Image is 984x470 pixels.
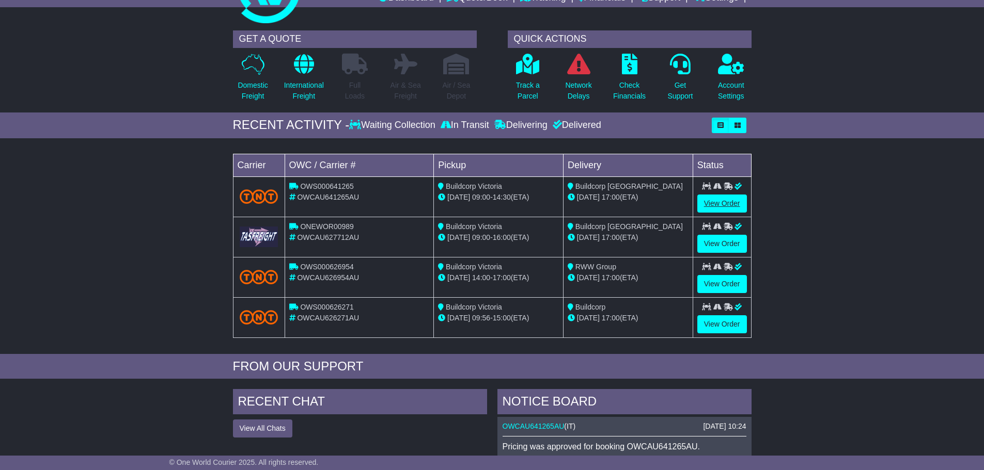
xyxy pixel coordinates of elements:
[703,422,746,431] div: [DATE] 10:24
[472,233,490,241] span: 09:00
[697,195,747,213] a: View Order
[550,120,601,131] div: Delivered
[602,314,620,322] span: 17:00
[493,193,511,201] span: 14:30
[697,235,747,253] a: View Order
[284,53,324,107] a: InternationalFreight
[284,80,324,102] p: International Freight
[503,442,746,451] p: Pricing was approved for booking OWCAU641265AU.
[443,80,471,102] p: Air / Sea Depot
[602,273,620,282] span: 17:00
[613,80,646,102] p: Check Financials
[233,154,285,176] td: Carrier
[697,275,747,293] a: View Order
[575,182,683,190] span: Buildcorp [GEOGRAPHIC_DATA]
[438,272,559,283] div: - (ETA)
[577,193,600,201] span: [DATE]
[240,226,278,247] img: GetCarrierServiceLogo
[300,263,354,271] span: OWS000626954
[565,53,592,107] a: NetworkDelays
[240,270,278,284] img: TNT_Domestic.png
[693,154,751,176] td: Status
[613,53,646,107] a: CheckFinancials
[238,80,268,102] p: Domestic Freight
[493,233,511,241] span: 16:00
[438,192,559,203] div: - (ETA)
[233,359,752,374] div: FROM OUR SUPPORT
[472,193,490,201] span: 09:00
[233,30,477,48] div: GET A QUOTE
[577,273,600,282] span: [DATE]
[240,189,278,203] img: TNT_Domestic.png
[577,233,600,241] span: [DATE]
[602,233,620,241] span: 17:00
[300,222,353,231] span: ONEWOR00989
[297,233,359,241] span: OWCAU627712AU
[718,80,744,102] p: Account Settings
[577,314,600,322] span: [DATE]
[285,154,434,176] td: OWC / Carrier #
[568,232,689,243] div: (ETA)
[438,120,492,131] div: In Transit
[447,233,470,241] span: [DATE]
[667,80,693,102] p: Get Support
[237,53,268,107] a: DomesticFreight
[447,193,470,201] span: [DATE]
[563,154,693,176] td: Delivery
[472,273,490,282] span: 14:00
[297,273,359,282] span: OWCAU626954AU
[508,30,752,48] div: QUICK ACTIONS
[297,193,359,201] span: OWCAU641265AU
[447,273,470,282] span: [DATE]
[516,80,540,102] p: Track a Parcel
[516,53,540,107] a: Track aParcel
[438,313,559,323] div: - (ETA)
[667,53,693,107] a: GetSupport
[300,303,354,311] span: OWS000626271
[391,80,421,102] p: Air & Sea Freight
[492,120,550,131] div: Delivering
[434,154,564,176] td: Pickup
[446,222,502,231] span: Buildcorp Victoria
[717,53,745,107] a: AccountSettings
[503,422,746,431] div: ( )
[438,232,559,243] div: - (ETA)
[240,310,278,324] img: TNT_Domestic.png
[602,193,620,201] span: 17:00
[567,422,573,430] span: IT
[565,80,591,102] p: Network Delays
[169,458,319,466] span: © One World Courier 2025. All rights reserved.
[446,263,502,271] span: Buildcorp Victoria
[472,314,490,322] span: 09:56
[493,273,511,282] span: 17:00
[297,314,359,322] span: OWCAU626271AU
[233,419,292,437] button: View All Chats
[503,422,565,430] a: OWCAU641265AU
[575,303,605,311] span: Buildcorp
[233,118,350,133] div: RECENT ACTIVITY -
[575,222,683,231] span: Buildcorp [GEOGRAPHIC_DATA]
[568,272,689,283] div: (ETA)
[300,182,354,190] span: OWS000641265
[233,389,487,417] div: RECENT CHAT
[446,303,502,311] span: Buildcorp Victoria
[497,389,752,417] div: NOTICE BOARD
[697,315,747,333] a: View Order
[493,314,511,322] span: 15:00
[575,263,616,271] span: RWW Group
[349,120,438,131] div: Waiting Collection
[342,80,368,102] p: Full Loads
[446,182,502,190] span: Buildcorp Victoria
[568,313,689,323] div: (ETA)
[447,314,470,322] span: [DATE]
[568,192,689,203] div: (ETA)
